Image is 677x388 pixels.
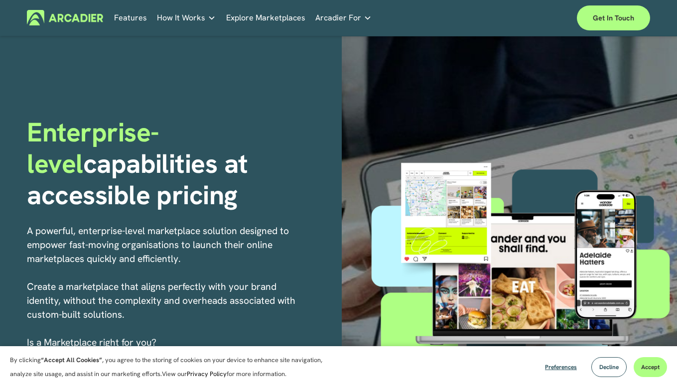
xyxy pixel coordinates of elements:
a: Features [114,10,147,25]
strong: “Accept All Cookies” [41,356,102,364]
a: folder dropdown [157,10,216,25]
span: Enterprise-level [27,115,159,181]
a: Privacy Policy [187,370,227,378]
img: Arcadier [27,10,103,25]
span: Decline [599,363,619,371]
p: By clicking , you agree to the storing of cookies on your device to enhance site navigation, anal... [10,353,334,381]
span: Preferences [545,363,577,371]
a: Get in touch [577,5,650,30]
button: Preferences [538,357,584,377]
a: Explore Marketplaces [226,10,305,25]
a: s a Marketplace right for you? [29,336,156,349]
iframe: Chat Widget [627,340,677,388]
button: Decline [591,357,627,377]
p: A powerful, enterprise-level marketplace solution designed to empower fast-moving organisations t... [27,224,308,350]
strong: capabilities at accessible pricing [27,146,255,212]
a: folder dropdown [315,10,372,25]
span: How It Works [157,11,205,25]
span: Arcadier For [315,11,361,25]
span: I [27,336,156,349]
